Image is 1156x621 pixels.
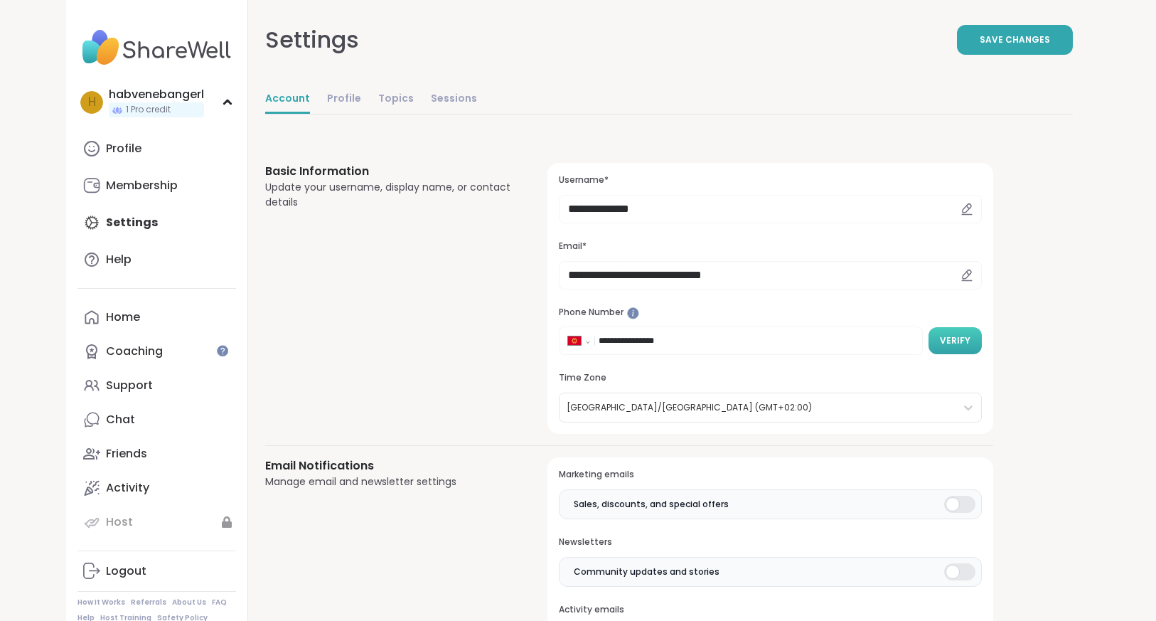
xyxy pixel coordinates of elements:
span: 1 Pro credit [126,104,171,116]
a: Account [265,85,310,114]
button: Verify [928,327,982,354]
div: Membership [106,178,178,193]
span: Sales, discounts, and special offers [574,498,729,511]
h3: Email Notifications [265,457,513,474]
div: Home [106,309,140,325]
a: How It Works [77,598,125,607]
a: Referrals [131,598,166,607]
a: Activity [77,471,236,505]
a: Membership [77,169,236,203]
div: Update your username, display name, or contact details [265,180,513,210]
div: Profile [106,141,141,156]
iframe: Spotlight [627,307,639,319]
a: Logout [77,554,236,588]
a: About Us [172,598,206,607]
a: Support [77,368,236,403]
div: Activity [106,480,149,496]
div: Host [106,514,133,530]
a: Sessions [431,85,477,114]
h3: Username* [559,174,982,186]
div: Coaching [106,344,163,359]
a: Profile [77,132,236,166]
div: Chat [106,412,135,428]
h3: Time Zone [559,372,982,384]
span: Verify [940,334,970,347]
a: Home [77,300,236,334]
div: habvenebangerl [109,87,204,102]
h3: Newsletters [559,536,982,548]
button: Save Changes [957,25,1073,55]
img: Kyrgyzstan [568,336,581,345]
div: Friends [106,446,147,462]
h3: Email* [559,240,982,253]
a: FAQ [212,598,227,607]
a: Coaching [77,334,236,368]
h3: Marketing emails [559,469,982,481]
div: Support [106,378,153,393]
h3: Basic Information [265,163,513,180]
a: Topics [378,85,414,114]
iframe: Spotlight [217,345,228,356]
a: Host [77,505,236,539]
div: Settings [265,23,359,57]
a: Friends [77,437,236,471]
a: Profile [327,85,361,114]
span: h [88,93,96,112]
div: Logout [106,563,146,579]
h3: Activity emails [559,604,982,616]
a: Chat [77,403,236,437]
div: Manage email and newsletter settings [265,474,513,489]
div: Help [106,252,132,267]
span: Community updates and stories [574,566,719,578]
img: ShareWell Nav Logo [77,23,236,73]
a: Help [77,243,236,277]
h3: Phone Number [559,307,982,319]
span: Save Changes [980,33,1050,46]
